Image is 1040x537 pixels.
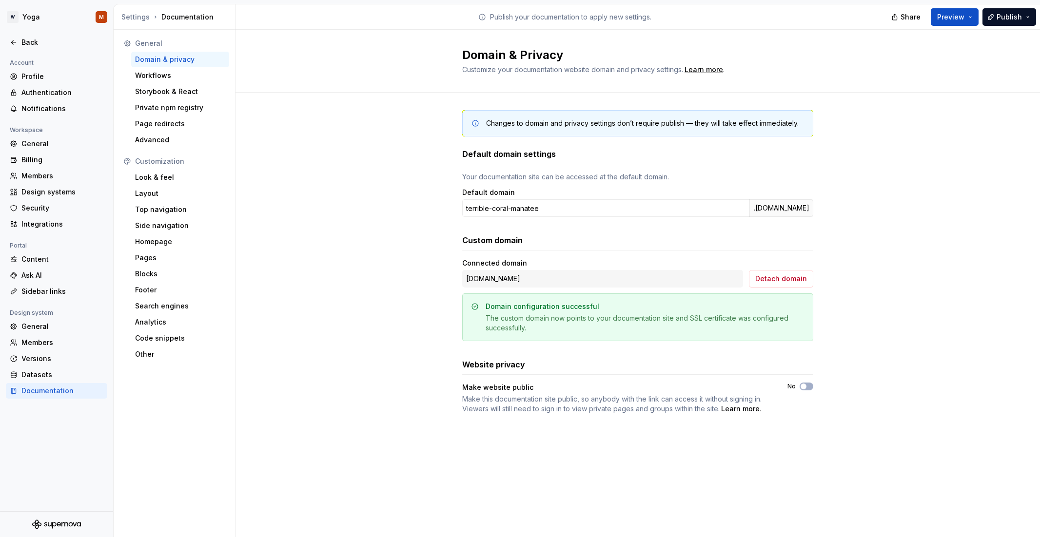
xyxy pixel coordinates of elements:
div: Side navigation [135,221,225,230]
div: Pages [135,253,225,263]
div: Back [21,38,103,47]
a: Layout [131,186,229,201]
div: Workflows [135,71,225,80]
div: Blocks [135,269,225,279]
div: Layout [135,189,225,198]
button: Settings [121,12,150,22]
div: Content [21,254,103,264]
span: Customize your documentation website domain and privacy settings. [462,65,683,74]
span: Publish [997,12,1022,22]
div: Authentication [21,88,103,97]
a: Documentation [6,383,107,399]
div: Members [21,338,103,347]
button: Share [886,8,927,26]
a: General [6,319,107,334]
span: . [462,394,770,414]
div: Code snippets [135,333,225,343]
div: W [7,11,19,23]
a: Page redirects [131,116,229,132]
div: General [21,139,103,149]
a: Security [6,200,107,216]
div: The custom domain now points to your documentation site and SSL certificate was configured succes... [486,313,805,333]
div: Notifications [21,104,103,114]
label: No [787,383,796,390]
div: Make website public [462,383,533,392]
a: Sidebar links [6,284,107,299]
a: Integrations [6,216,107,232]
a: Members [6,168,107,184]
div: Workspace [6,124,47,136]
a: Code snippets [131,330,229,346]
div: Design system [6,307,57,319]
a: Authentication [6,85,107,100]
h3: Custom domain [462,234,523,246]
a: Pages [131,250,229,266]
a: Look & feel [131,170,229,185]
a: Content [6,251,107,267]
div: .[DOMAIN_NAME] [749,199,813,217]
div: Domain configuration successful [486,302,599,311]
div: Billing [21,155,103,165]
a: Private npm registry [131,100,229,115]
span: Preview [937,12,964,22]
svg: Supernova Logo [32,519,81,529]
div: General [135,38,225,48]
a: Billing [6,152,107,168]
div: Design systems [21,187,103,197]
button: Detach domain [749,270,813,288]
a: Learn more [685,65,723,75]
a: Back [6,35,107,50]
a: Datasets [6,367,107,383]
div: Page redirects [135,119,225,129]
a: Design systems [6,184,107,200]
div: Domain & privacy [135,55,225,64]
a: Storybook & React [131,84,229,99]
div: Portal [6,240,31,251]
a: Advanced [131,132,229,148]
div: Customization [135,156,225,166]
div: Storybook & React [135,87,225,96]
a: Search engines [131,298,229,314]
div: Changes to domain and privacy settings don’t require publish — they will take effect immediately. [486,118,799,128]
span: Make this documentation site public, so anybody with the link can access it without signing in. V... [462,395,762,413]
h2: Domain & Privacy [462,47,802,63]
div: Search engines [135,301,225,311]
a: Versions [6,351,107,366]
div: Yoga [22,12,40,22]
a: Analytics [131,314,229,330]
div: Integrations [21,219,103,229]
div: Your documentation site can be accessed at the default domain. [462,172,813,182]
div: Look & feel [135,173,225,182]
a: Ask AI [6,268,107,283]
button: Preview [931,8,979,26]
div: Ask AI [21,270,103,280]
a: Notifications [6,101,107,116]
div: Sidebar links [21,287,103,296]
p: Publish your documentation to apply new settings. [490,12,651,22]
a: General [6,136,107,152]
div: General [21,322,103,331]
div: Top navigation [135,205,225,214]
div: Advanced [135,135,225,145]
span: Detach domain [755,274,807,284]
div: Footer [135,285,225,295]
a: Members [6,335,107,350]
a: Side navigation [131,218,229,233]
div: Documentation [121,12,231,22]
div: Versions [21,354,103,364]
div: Homepage [135,237,225,247]
div: Documentation [21,386,103,396]
label: Default domain [462,188,515,197]
div: Learn more [721,404,760,414]
button: Publish [982,8,1036,26]
div: Members [21,171,103,181]
h3: Website privacy [462,359,525,370]
a: Other [131,346,229,362]
a: Workflows [131,68,229,83]
a: Footer [131,282,229,298]
div: Account [6,57,38,69]
div: Datasets [21,370,103,380]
